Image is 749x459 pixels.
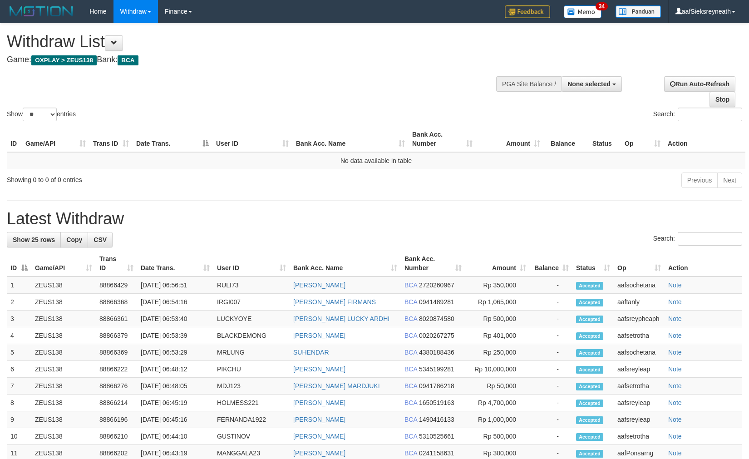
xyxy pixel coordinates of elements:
[13,236,55,243] span: Show 25 rows
[404,332,417,339] span: BCA
[7,172,306,184] div: Showing 0 to 0 of 0 entries
[614,395,665,411] td: aafsreyleap
[465,251,530,276] th: Amount: activate to sort column ascending
[596,2,608,10] span: 34
[213,251,290,276] th: User ID: activate to sort column ascending
[96,294,137,311] td: 88866368
[614,327,665,344] td: aafsetrotha
[530,361,572,378] td: -
[710,92,735,107] a: Stop
[7,276,31,294] td: 1
[614,361,665,378] td: aafsreyleap
[137,428,213,445] td: [DATE] 06:44:10
[31,411,96,428] td: ZEUS138
[213,428,290,445] td: GUSTINOV
[544,126,589,152] th: Balance
[88,232,113,247] a: CSV
[404,298,417,306] span: BCA
[31,294,96,311] td: ZEUS138
[404,416,417,423] span: BCA
[96,311,137,327] td: 88866361
[293,382,380,390] a: [PERSON_NAME] MARDJUKI
[213,395,290,411] td: HOLMESS221
[137,327,213,344] td: [DATE] 06:53:39
[668,332,682,339] a: Note
[419,349,454,356] span: Copy 4380188436 to clipboard
[567,80,611,88] span: None selected
[409,126,476,152] th: Bank Acc. Number: activate to sort column ascending
[530,294,572,311] td: -
[293,365,345,373] a: [PERSON_NAME]
[31,361,96,378] td: ZEUS138
[137,276,213,294] td: [DATE] 06:56:51
[31,344,96,361] td: ZEUS138
[31,251,96,276] th: Game/API: activate to sort column ascending
[562,76,622,92] button: None selected
[401,251,465,276] th: Bank Acc. Number: activate to sort column ascending
[7,395,31,411] td: 8
[465,395,530,411] td: Rp 4,700,000
[530,378,572,395] td: -
[419,315,454,322] span: Copy 8020874580 to clipboard
[213,311,290,327] td: LUCKYOYE
[7,108,76,121] label: Show entries
[96,251,137,276] th: Trans ID: activate to sort column ascending
[505,5,550,18] img: Feedback.jpg
[137,294,213,311] td: [DATE] 06:54:16
[614,311,665,327] td: aafsreypheaph
[621,126,664,152] th: Op: activate to sort column ascending
[419,449,454,457] span: Copy 0241158631 to clipboard
[7,294,31,311] td: 2
[653,232,742,246] label: Search:
[668,315,682,322] a: Note
[404,281,417,289] span: BCA
[213,327,290,344] td: BLACKDEMONG
[7,210,742,228] h1: Latest Withdraw
[7,327,31,344] td: 4
[31,276,96,294] td: ZEUS138
[213,344,290,361] td: MRLUNG
[576,316,603,323] span: Accepted
[465,294,530,311] td: Rp 1,065,000
[419,298,454,306] span: Copy 0941489281 to clipboard
[293,332,345,339] a: [PERSON_NAME]
[7,378,31,395] td: 7
[137,251,213,276] th: Date Trans.: activate to sort column ascending
[576,400,603,407] span: Accepted
[530,276,572,294] td: -
[7,428,31,445] td: 10
[465,361,530,378] td: Rp 10,000,000
[465,428,530,445] td: Rp 500,000
[419,281,454,289] span: Copy 2720260967 to clipboard
[419,365,454,373] span: Copy 5345199281 to clipboard
[137,311,213,327] td: [DATE] 06:53:40
[7,33,490,51] h1: Withdraw List
[7,344,31,361] td: 5
[96,428,137,445] td: 88866210
[293,399,345,406] a: [PERSON_NAME]
[7,5,76,18] img: MOTION_logo.png
[96,276,137,294] td: 88866429
[530,395,572,411] td: -
[576,383,603,390] span: Accepted
[576,416,603,424] span: Accepted
[7,152,745,169] td: No data available in table
[576,349,603,357] span: Accepted
[576,433,603,441] span: Accepted
[614,294,665,311] td: aaftanly
[614,378,665,395] td: aafsetrotha
[530,411,572,428] td: -
[678,232,742,246] input: Search:
[616,5,661,18] img: panduan.png
[668,449,682,457] a: Note
[404,433,417,440] span: BCA
[7,126,22,152] th: ID
[681,173,718,188] a: Previous
[465,378,530,395] td: Rp 50,000
[664,76,735,92] a: Run Auto-Refresh
[564,5,602,18] img: Button%20Memo.svg
[293,315,389,322] a: [PERSON_NAME] LUCKY ARDHI
[137,344,213,361] td: [DATE] 06:53:29
[668,399,682,406] a: Note
[668,416,682,423] a: Note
